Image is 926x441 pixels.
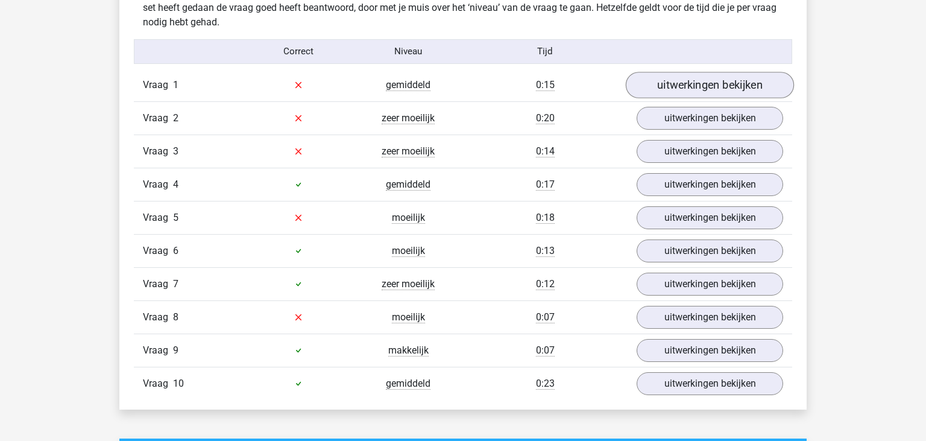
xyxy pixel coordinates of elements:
[637,140,783,163] a: uitwerkingen bekijken
[388,344,429,357] span: makkelijk
[392,212,425,224] span: moeilijk
[536,145,555,157] span: 0:14
[392,311,425,323] span: moeilijk
[173,311,178,323] span: 8
[143,310,173,325] span: Vraag
[463,45,628,59] div: Tijd
[173,79,178,90] span: 1
[143,144,173,159] span: Vraag
[536,278,555,290] span: 0:12
[382,145,435,157] span: zeer moeilijk
[637,273,783,296] a: uitwerkingen bekijken
[536,79,555,91] span: 0:15
[143,343,173,358] span: Vraag
[637,339,783,362] a: uitwerkingen bekijken
[173,212,178,223] span: 5
[382,112,435,124] span: zeer moeilijk
[244,45,354,59] div: Correct
[536,344,555,357] span: 0:07
[173,378,184,389] span: 10
[637,173,783,196] a: uitwerkingen bekijken
[637,372,783,395] a: uitwerkingen bekijken
[386,378,430,390] span: gemiddeld
[143,177,173,192] span: Vraag
[637,107,783,130] a: uitwerkingen bekijken
[536,112,555,124] span: 0:20
[386,179,430,191] span: gemiddeld
[637,206,783,229] a: uitwerkingen bekijken
[386,79,430,91] span: gemiddeld
[143,244,173,258] span: Vraag
[173,245,178,256] span: 6
[173,145,178,157] span: 3
[173,344,178,356] span: 9
[536,378,555,390] span: 0:23
[392,245,425,257] span: moeilijk
[143,277,173,291] span: Vraag
[626,72,794,98] a: uitwerkingen bekijken
[143,111,173,125] span: Vraag
[382,278,435,290] span: zeer moeilijk
[536,179,555,191] span: 0:17
[143,78,173,92] span: Vraag
[637,240,783,262] a: uitwerkingen bekijken
[353,45,463,59] div: Niveau
[143,376,173,391] span: Vraag
[173,278,178,290] span: 7
[173,179,178,190] span: 4
[536,311,555,323] span: 0:07
[536,212,555,224] span: 0:18
[173,112,178,124] span: 2
[637,306,783,329] a: uitwerkingen bekijken
[143,211,173,225] span: Vraag
[536,245,555,257] span: 0:13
